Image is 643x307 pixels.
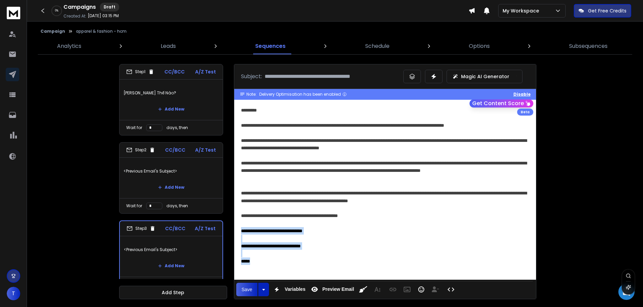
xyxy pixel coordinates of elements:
p: apparel & fashion - hcm [76,29,127,34]
p: CC/BCC [164,68,185,75]
a: Leads [157,38,180,54]
span: Preview Email [321,286,355,292]
p: Analytics [57,42,81,50]
a: Analytics [53,38,85,54]
button: Magic AI Generator [447,70,523,83]
img: logo [7,7,20,19]
button: Disable [513,92,531,97]
div: Step 2 [126,147,155,153]
button: Insert Image (Ctrl+P) [401,283,413,296]
button: Code View [445,283,457,296]
button: More Text [371,283,384,296]
p: CC/BCC [165,147,185,153]
li: Step3CC/BCCA/Z Test<Previous Email's Subject>Add NewWait fordays, then [119,220,223,293]
div: Step 3 [127,225,156,232]
a: Subsequences [565,38,612,54]
div: Open Intercom Messenger [618,284,635,300]
div: Step 1 [126,69,154,75]
button: Get Free Credits [574,4,631,18]
span: Variables [283,286,307,292]
h1: Campaigns [63,3,96,11]
p: Magic AI Generator [461,73,509,80]
button: Add New [153,181,190,194]
p: Wait for [126,203,142,209]
button: T [7,287,20,300]
button: Insert Unsubscribe Link [429,283,442,296]
p: days, then [166,203,188,209]
p: Get Free Credits [588,7,626,14]
p: <Previous Email's Subject> [124,162,219,181]
li: Step2CC/BCCA/Z Test<Previous Email's Subject>Add NewWait fordays, then [119,142,223,214]
p: Options [469,42,490,50]
p: Subsequences [569,42,608,50]
button: Add New [153,259,190,273]
p: Schedule [365,42,390,50]
button: Insert Link (Ctrl+K) [386,283,399,296]
p: A/Z Test [195,147,216,153]
button: Campaign [41,29,65,34]
button: Emoticons [415,283,428,296]
div: Beta [517,109,533,116]
p: [DATE] 03:15 PM [88,13,119,19]
p: Subject: [241,72,262,81]
p: CC/BCC [165,225,185,232]
button: Save [236,283,258,296]
button: Get Content Score [470,99,533,108]
p: Created At: [63,13,86,19]
div: Draft [100,3,119,11]
a: Sequences [251,38,290,54]
li: Step1CC/BCCA/Z Test[PERSON_NAME] Thế Nào?Add NewWait fordays, then [119,64,223,135]
button: Add Step [119,286,227,299]
p: Sequences [255,42,286,50]
button: Add New [153,102,190,116]
a: Options [465,38,494,54]
p: A/Z Test [195,68,216,75]
a: Schedule [361,38,394,54]
p: Wait for [126,125,142,130]
p: My Workspace [503,7,542,14]
p: [PERSON_NAME] Thế Nào? [124,84,219,102]
p: Leads [161,42,176,50]
button: Variables [270,283,307,296]
p: <Previous Email's Subject> [124,240,218,259]
p: A/Z Test [195,225,216,232]
button: Clean HTML [357,283,370,296]
span: Note: [246,92,257,97]
p: days, then [166,125,188,130]
div: Delivery Optimisation has been enabled [259,92,347,97]
p: 0 % [55,9,58,13]
button: Preview Email [308,283,355,296]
